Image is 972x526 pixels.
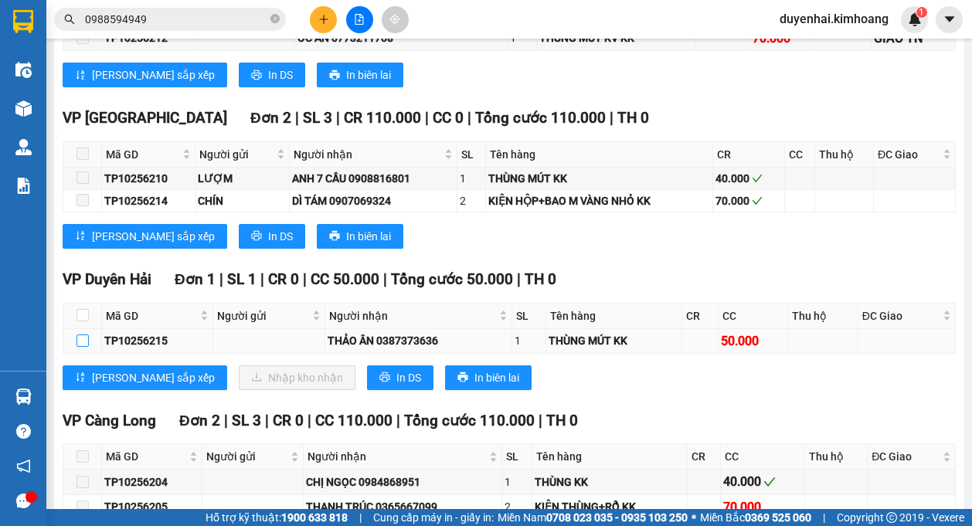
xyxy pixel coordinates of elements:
[16,424,31,439] span: question-circle
[6,98,51,113] span: -
[383,270,387,288] span: |
[715,192,781,209] div: 70.000
[745,511,811,524] strong: 0369 525 060
[721,444,805,470] th: CC
[682,304,719,329] th: CR
[878,146,940,163] span: ĐC Giao
[251,230,262,243] span: printer
[303,109,332,127] span: SL 3
[379,372,390,384] span: printer
[6,115,37,130] span: GIAO:
[404,412,535,429] span: Tổng cước 110.000
[281,511,348,524] strong: 1900 633 818
[785,142,815,168] th: CC
[488,192,711,209] div: KIỆN HỘP+BAO M VÀNG NHỎ KK
[175,270,216,288] span: Đơn 1
[15,178,32,194] img: solution-icon
[723,497,802,517] div: 70.000
[75,70,86,82] span: sort-ascending
[475,109,606,127] span: Tổng cước 110.000
[329,307,496,324] span: Người nhận
[198,170,287,187] div: LƯỢM
[75,230,86,243] span: sort-ascending
[295,109,299,127] span: |
[52,8,179,23] strong: BIÊN NHẬN GỬI HÀNG
[294,146,441,163] span: Người nhận
[270,12,280,27] span: close-circle
[617,109,649,127] span: TH 0
[199,146,274,163] span: Người gửi
[198,192,287,209] div: CHÍN
[525,270,556,288] span: TH 0
[346,6,373,33] button: file-add
[106,448,186,465] span: Mã GD
[270,14,280,23] span: close-circle
[102,190,195,212] td: TP10256214
[936,6,963,33] button: caret-down
[713,142,784,168] th: CR
[752,195,763,206] span: check
[239,365,355,390] button: downloadNhập kho nhận
[6,30,151,59] span: VP [PERSON_NAME] -
[260,270,264,288] span: |
[273,412,304,429] span: CR 0
[268,66,293,83] span: In DS
[92,66,215,83] span: [PERSON_NAME] sắp xếp
[15,389,32,405] img: warehouse-icon
[251,70,262,82] span: printer
[546,304,682,329] th: Tên hàng
[104,473,199,490] div: TP10256204
[303,270,307,288] span: |
[239,224,305,249] button: printerIn DS
[546,412,578,429] span: TH 0
[692,514,696,521] span: ⚪️
[872,448,940,465] span: ĐC Giao
[467,109,471,127] span: |
[329,70,340,82] span: printer
[317,63,403,87] button: printerIn biên lai
[752,173,763,184] span: check
[908,12,922,26] img: icon-new-feature
[268,228,293,245] span: In DS
[763,476,776,488] span: check
[862,307,940,324] span: ĐC Giao
[6,45,100,59] span: [PERSON_NAME]
[268,270,299,288] span: CR 0
[505,498,529,515] div: 2
[919,7,924,18] span: 1
[64,14,75,25] span: search
[498,509,688,526] span: Miền Nam
[688,444,720,470] th: CR
[102,329,213,354] td: TP10256215
[815,142,874,168] th: Thu hộ
[425,109,429,127] span: |
[512,304,546,329] th: SL
[10,98,51,113] span: KHÁCH
[63,270,151,288] span: VP Duyên Hải
[6,66,226,96] p: NHẬN:
[488,170,711,187] div: THÙNG MÚT KK
[63,109,227,127] span: VP [GEOGRAPHIC_DATA]
[63,224,227,249] button: sort-ascending[PERSON_NAME] sắp xếp
[227,270,257,288] span: SL 1
[328,332,509,349] div: THẢO ÂN 0387373636
[308,448,487,465] span: Người nhận
[916,7,927,18] sup: 1
[535,498,685,515] div: KIỆN THÙNG+RỔ KK
[16,459,31,473] span: notification
[610,109,613,127] span: |
[396,369,421,386] span: In DS
[433,109,464,127] span: CC 0
[224,412,228,429] span: |
[102,495,202,520] td: TP10256205
[250,109,291,127] span: Đơn 2
[445,365,532,390] button: printerIn biên lai
[502,444,532,470] th: SL
[460,192,483,209] div: 2
[104,498,199,515] div: TP10256205
[310,6,337,33] button: plus
[373,509,494,526] span: Cung cấp máy in - giấy in:
[317,224,403,249] button: printerIn biên lai
[6,30,226,59] p: GỬI:
[92,228,215,245] span: [PERSON_NAME] sắp xếp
